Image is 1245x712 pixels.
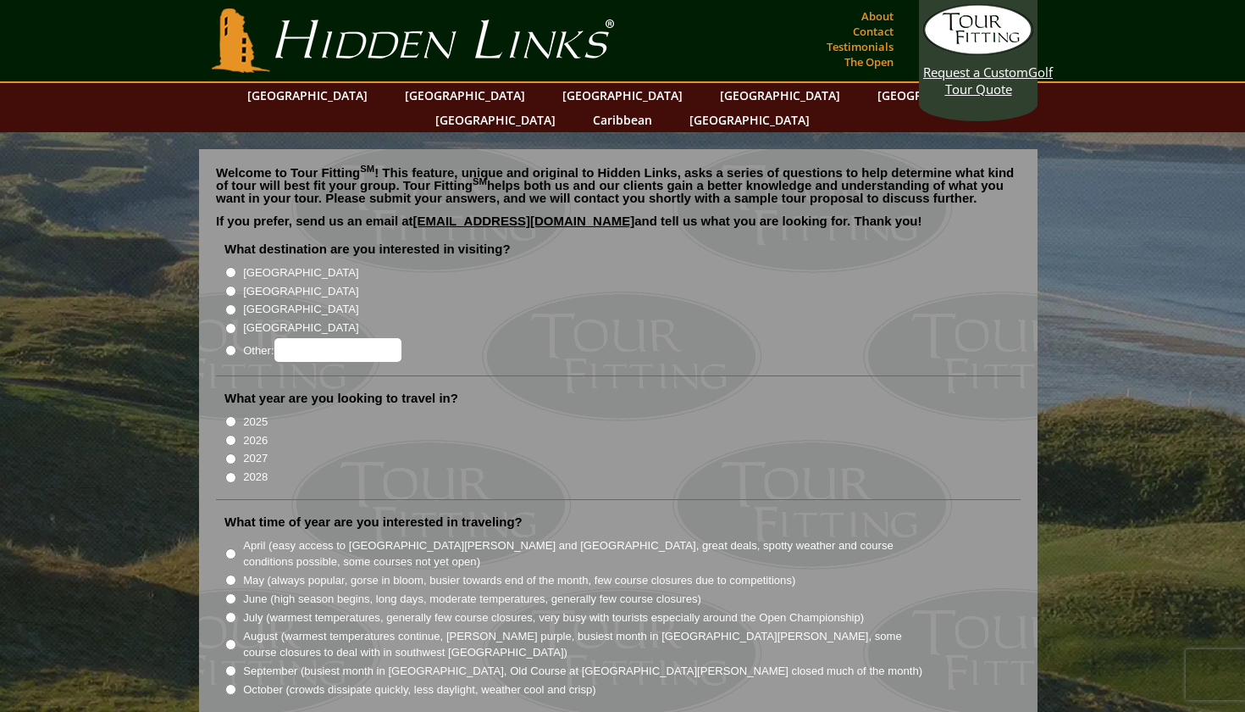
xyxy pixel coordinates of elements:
[923,64,1028,81] span: Request a Custom
[427,108,564,132] a: [GEOGRAPHIC_DATA]
[243,283,358,300] label: [GEOGRAPHIC_DATA]
[243,450,268,467] label: 2027
[243,572,795,589] label: May (always popular, gorse in bloom, busier towards end of the month, few course closures due to ...
[413,214,635,228] a: [EMAIL_ADDRESS][DOMAIN_NAME]
[243,469,268,486] label: 2028
[473,176,487,186] sup: SM
[584,108,661,132] a: Caribbean
[243,681,596,698] label: October (crowds dissipate quickly, less daylight, weather cool and crisp)
[840,50,898,74] a: The Open
[243,301,358,318] label: [GEOGRAPHIC_DATA]
[224,390,458,407] label: What year are you looking to travel in?
[869,83,1006,108] a: [GEOGRAPHIC_DATA]
[396,83,534,108] a: [GEOGRAPHIC_DATA]
[243,628,924,661] label: August (warmest temperatures continue, [PERSON_NAME] purple, busiest month in [GEOGRAPHIC_DATA][P...
[224,514,523,531] label: What time of year are you interested in traveling?
[711,83,849,108] a: [GEOGRAPHIC_DATA]
[224,241,511,258] label: What destination are you interested in visiting?
[216,166,1021,204] p: Welcome to Tour Fitting ! This feature, unique and original to Hidden Links, asks a series of que...
[243,663,922,680] label: September (busiest month in [GEOGRAPHIC_DATA], Old Course at [GEOGRAPHIC_DATA][PERSON_NAME] close...
[360,164,374,174] sup: SM
[243,264,358,281] label: [GEOGRAPHIC_DATA]
[849,19,898,43] a: Contact
[554,83,691,108] a: [GEOGRAPHIC_DATA]
[923,4,1033,97] a: Request a CustomGolf Tour Quote
[243,537,924,570] label: April (easy access to [GEOGRAPHIC_DATA][PERSON_NAME] and [GEOGRAPHIC_DATA], great deals, spotty w...
[243,414,268,431] label: 2025
[243,591,701,608] label: June (high season begins, long days, moderate temperatures, generally few course closures)
[239,83,376,108] a: [GEOGRAPHIC_DATA]
[216,214,1021,240] p: If you prefer, send us an email at and tell us what you are looking for. Thank you!
[274,338,401,362] input: Other:
[822,35,898,58] a: Testimonials
[243,432,268,449] label: 2026
[243,338,401,362] label: Other:
[857,4,898,28] a: About
[681,108,818,132] a: [GEOGRAPHIC_DATA]
[243,320,358,337] label: [GEOGRAPHIC_DATA]
[243,609,864,626] label: July (warmest temperatures, generally few course closures, very busy with tourists especially aro...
